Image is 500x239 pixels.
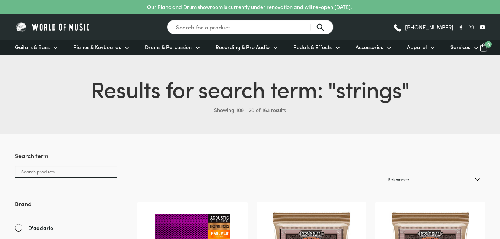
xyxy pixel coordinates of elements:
span: [PHONE_NUMBER] [405,24,453,30]
span: Guitars & Bass [15,43,50,51]
a: [PHONE_NUMBER] [393,22,453,33]
p: Showing 109–120 of 163 results [15,104,485,116]
span: Apparel [407,43,427,51]
span: Recording & Pro Audio [216,43,270,51]
input: Search products... [15,166,117,178]
span: Services [450,43,470,51]
span: 0 [485,41,492,48]
span: Drums & Percussion [145,43,192,51]
span: D'addario [28,224,53,232]
span: Pianos & Keyboards [73,43,121,51]
h1: Results for search term: " " [15,73,485,104]
iframe: Chat with our support team [392,157,500,239]
span: Pedals & Effects [293,43,332,51]
select: Shop order [388,171,481,188]
h3: Brand [15,200,117,214]
span: strings [336,73,401,104]
input: Search for a product ... [167,20,334,34]
p: Our Piano and Drum showroom is currently under renovation and will re-open [DATE]. [147,3,352,11]
img: World of Music [15,21,91,33]
a: D'addario [15,224,117,232]
h3: Search term [15,152,117,166]
span: Accessories [356,43,383,51]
